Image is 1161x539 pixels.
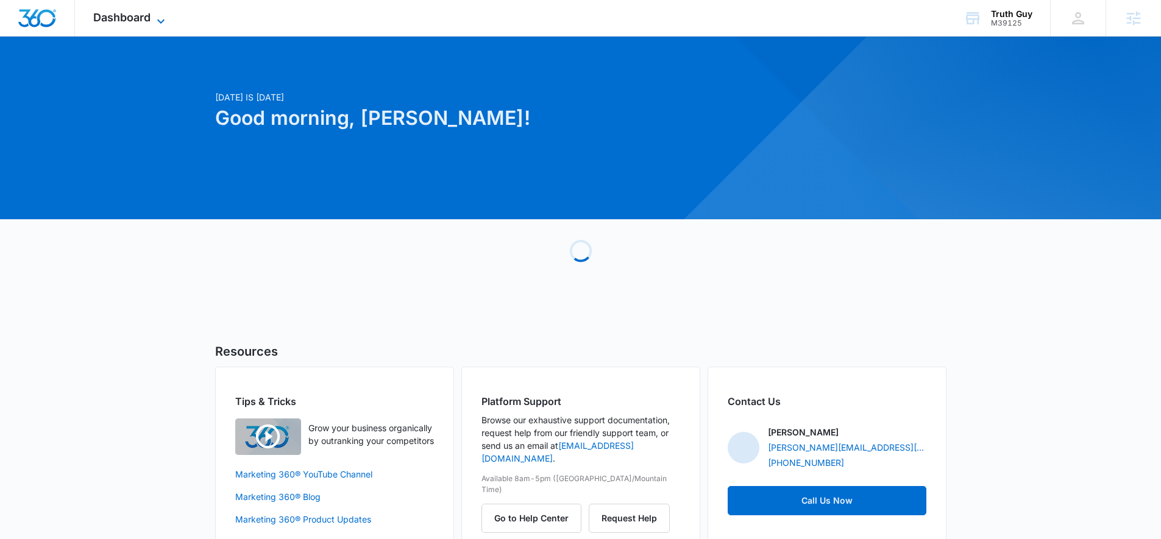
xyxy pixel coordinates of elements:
a: [PERSON_NAME][EMAIL_ADDRESS][PERSON_NAME][DOMAIN_NAME] [768,441,926,454]
a: Go to Help Center [481,513,589,523]
a: Marketing 360® YouTube Channel [235,468,434,481]
p: Browse our exhaustive support documentation, request help from our friendly support team, or send... [481,414,680,465]
h2: Contact Us [728,394,926,409]
a: Marketing 360® Product Updates [235,513,434,526]
div: account name [991,9,1032,19]
p: Grow your business organically by outranking your competitors [308,421,434,447]
h5: Resources [215,342,946,361]
p: Available 8am-5pm ([GEOGRAPHIC_DATA]/Mountain Time) [481,473,680,495]
img: Danielle Billington [728,432,759,463]
h2: Platform Support [481,394,680,409]
h1: Good morning, [PERSON_NAME]! [215,104,698,133]
div: account id [991,19,1032,27]
span: Dashboard [93,11,151,24]
img: Quick Overview Video [235,418,301,455]
button: Go to Help Center [481,504,581,533]
a: Marketing 360® Blog [235,490,434,503]
p: [DATE] is [DATE] [215,91,698,104]
a: Request Help [589,513,670,523]
button: Request Help [589,504,670,533]
button: Call Us Now [728,486,926,515]
a: [PHONE_NUMBER] [768,456,844,469]
p: [PERSON_NAME] [768,426,839,439]
h2: Tips & Tricks [235,394,434,409]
